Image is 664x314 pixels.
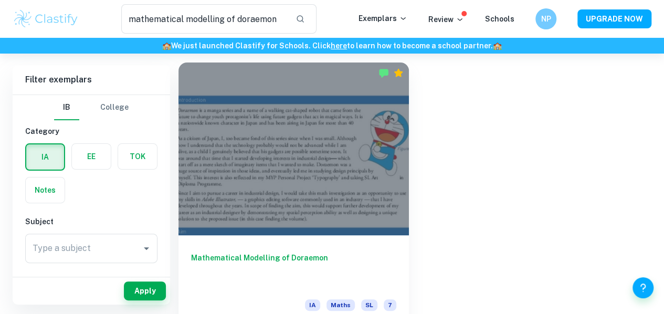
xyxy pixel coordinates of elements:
div: Premium [393,68,404,78]
span: 7 [384,299,396,311]
a: here [331,41,347,50]
button: College [100,95,129,120]
button: IB [54,95,79,120]
button: Notes [26,177,65,203]
div: Filter type choice [54,95,129,120]
button: TOK [118,144,157,169]
h6: We just launched Clastify for Schools. Click to learn how to become a school partner. [2,40,662,51]
p: Exemplars [359,13,407,24]
button: Open [139,241,154,256]
h6: Category [25,125,157,137]
span: Maths [326,299,355,311]
button: NP [535,8,556,29]
button: UPGRADE NOW [577,9,651,28]
span: SL [361,299,377,311]
span: IA [305,299,320,311]
span: 🏫 [162,41,171,50]
h6: NP [540,13,552,25]
h6: Mathematical Modelling of Doraemon [191,252,396,287]
button: EE [72,144,111,169]
p: Review [428,14,464,25]
h6: Subject [25,216,157,227]
span: 🏫 [493,41,502,50]
input: Search for any exemplars... [121,4,287,34]
img: Clastify logo [13,8,79,29]
button: Help and Feedback [633,277,654,298]
img: Marked [378,68,389,78]
h6: Filter exemplars [13,65,170,95]
a: Schools [485,15,514,23]
button: Apply [124,281,166,300]
button: IA [26,144,64,170]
